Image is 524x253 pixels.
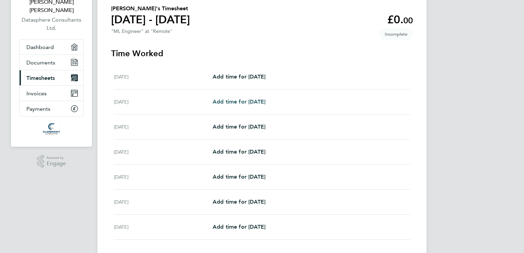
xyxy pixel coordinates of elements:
[114,123,213,131] div: [DATE]
[213,73,265,80] span: Add time for [DATE]
[47,155,66,161] span: Powered by
[111,28,172,34] div: "ML Engineer" at "Remote"
[26,106,50,112] span: Payments
[387,13,413,26] app-decimal: £0.
[114,223,213,231] div: [DATE]
[20,39,83,55] a: Dashboard
[114,198,213,206] div: [DATE]
[20,86,83,101] a: Invoices
[213,148,265,156] a: Add time for [DATE]
[26,59,55,66] span: Documents
[26,44,54,50] span: Dashboard
[213,224,265,230] span: Add time for [DATE]
[26,90,47,97] span: Invoices
[47,161,66,167] span: Engage
[213,98,265,105] span: Add time for [DATE]
[213,98,265,106] a: Add time for [DATE]
[213,198,265,206] a: Add time for [DATE]
[213,123,265,130] span: Add time for [DATE]
[114,173,213,181] div: [DATE]
[26,75,55,81] span: Timesheets
[111,48,413,59] h3: Time Worked
[20,70,83,85] a: Timesheets
[213,198,265,205] span: Add time for [DATE]
[114,98,213,106] div: [DATE]
[20,101,83,116] a: Payments
[19,16,84,32] a: Datasphere Consultants Ltd.
[43,123,60,134] img: claremontconsulting1-logo-retina.png
[19,123,84,134] a: Go to home page
[213,173,265,181] a: Add time for [DATE]
[111,4,190,13] h2: [PERSON_NAME]'s Timesheet
[114,148,213,156] div: [DATE]
[403,15,413,25] span: 00
[111,13,190,26] h1: [DATE] - [DATE]
[37,155,66,168] a: Powered byEngage
[213,223,265,231] a: Add time for [DATE]
[114,73,213,81] div: [DATE]
[213,73,265,81] a: Add time for [DATE]
[213,173,265,180] span: Add time for [DATE]
[213,123,265,131] a: Add time for [DATE]
[379,28,413,40] span: This timesheet is Incomplete.
[213,148,265,155] span: Add time for [DATE]
[20,55,83,70] a: Documents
